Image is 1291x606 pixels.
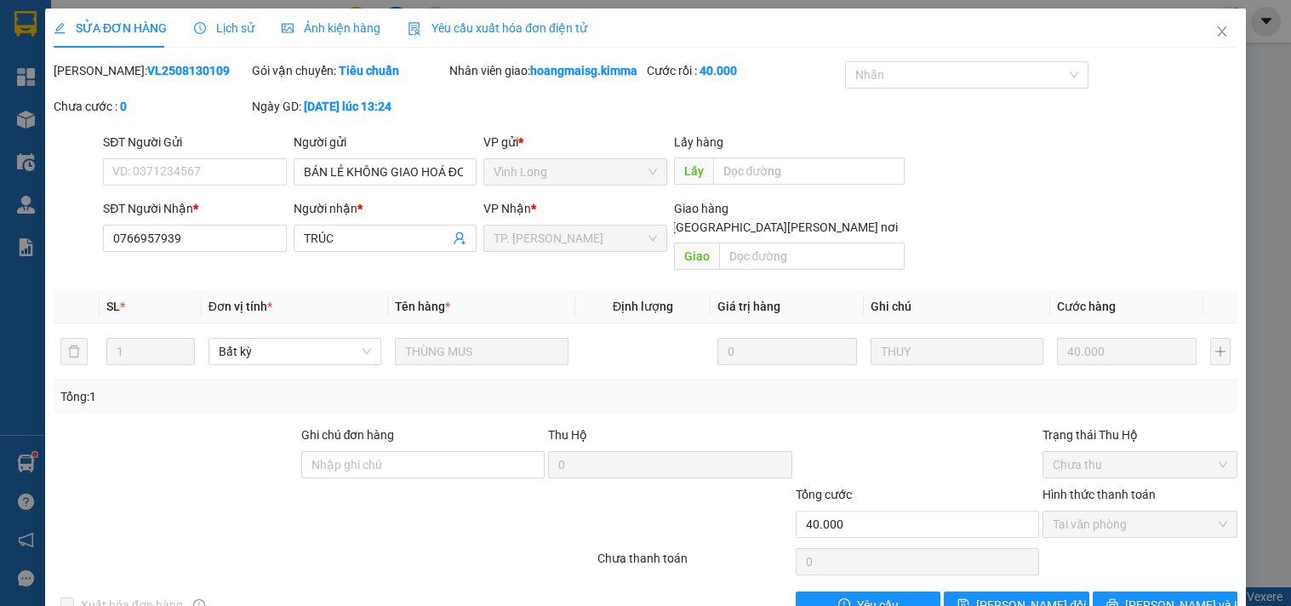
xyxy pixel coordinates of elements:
label: Hình thức thanh toán [1043,488,1156,501]
span: SỬA ĐƠN HÀNG [54,21,167,35]
div: Nhân viên giao: [449,61,643,80]
span: edit [54,22,66,34]
input: Ghi chú đơn hàng [301,451,546,478]
span: Lấy hàng [674,135,723,149]
span: [GEOGRAPHIC_DATA][PERSON_NAME] nơi [665,218,905,237]
span: Vĩnh Long [494,159,656,185]
img: icon [408,22,421,36]
span: close [1215,25,1229,38]
div: Chưa cước : [54,97,248,116]
button: Close [1198,9,1246,56]
label: Ghi chú đơn hàng [301,428,395,442]
b: hoangmaisg.kimma [530,64,637,77]
th: Ghi chú [864,290,1050,323]
input: Dọc đường [713,157,905,185]
div: Chưa thanh toán [596,549,793,579]
input: Dọc đường [719,243,905,270]
div: [PERSON_NAME]: [54,61,248,80]
button: delete [60,338,88,365]
span: Chưa thu [1053,452,1226,477]
span: Thu Hộ [548,428,587,442]
span: user-add [453,232,466,245]
span: Định lượng [613,300,673,313]
span: Lấy [674,157,713,185]
span: Cước hàng [1057,300,1116,313]
input: 0 [1057,338,1197,365]
span: Bất kỳ [219,339,371,364]
span: picture [282,22,294,34]
input: Ghi Chú [871,338,1043,365]
div: Người gửi [294,133,477,151]
span: Tại văn phòng [1053,512,1226,537]
b: Tiêu chuẩn [339,64,399,77]
span: Ảnh kiện hàng [282,21,380,35]
div: Ngày GD: [252,97,446,116]
span: clock-circle [194,22,206,34]
b: VL2508130109 [147,64,230,77]
span: Yêu cầu xuất hóa đơn điện tử [408,21,587,35]
span: VP Nhận [483,202,531,215]
span: Tổng cước [796,488,852,501]
span: Tên hàng [395,300,450,313]
div: Trạng thái Thu Hộ [1043,426,1237,444]
div: SĐT Người Gửi [103,133,286,151]
div: Cước rồi : [647,61,841,80]
div: VP gửi [483,133,666,151]
span: TP. Hồ Chí Minh [494,226,656,251]
span: Lịch sử [194,21,254,35]
div: SĐT Người Nhận [103,199,286,218]
div: Người nhận [294,199,477,218]
span: Giá trị hàng [717,300,780,313]
b: 40.000 [700,64,737,77]
span: Đơn vị tính [209,300,272,313]
button: plus [1210,338,1231,365]
b: 0 [120,100,127,113]
b: [DATE] lúc 13:24 [304,100,391,113]
input: 0 [717,338,857,365]
span: SL [106,300,120,313]
div: Tổng: 1 [60,387,500,406]
span: Giao [674,243,719,270]
span: Giao hàng [674,202,728,215]
input: VD: Bàn, Ghế [395,338,568,365]
div: Gói vận chuyển: [252,61,446,80]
